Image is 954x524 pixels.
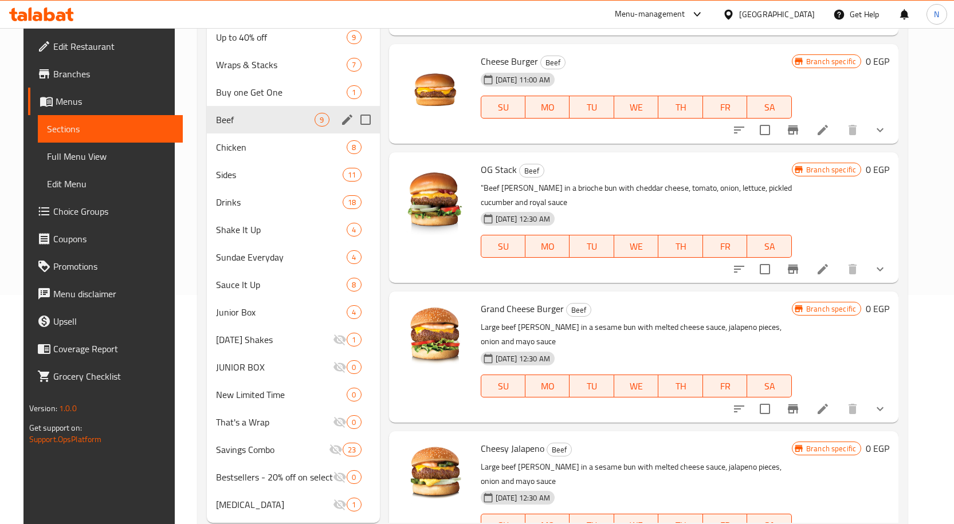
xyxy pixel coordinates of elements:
[53,232,174,246] span: Coupons
[398,161,472,235] img: OG Stack
[38,143,183,170] a: Full Menu View
[530,99,566,116] span: MO
[347,333,361,346] div: items
[347,362,360,373] span: 0
[802,443,861,454] span: Branch specific
[216,223,347,237] span: Shake It Up
[216,305,347,319] div: Junior Box
[53,314,174,328] span: Upsell
[53,204,174,218] span: Choice Groups
[866,255,894,283] button: show more
[703,235,748,258] button: FR
[540,56,566,69] div: Beef
[934,8,939,21] span: N
[216,168,343,182] span: Sides
[315,115,328,125] span: 9
[47,177,174,191] span: Edit Menu
[216,443,329,456] span: Savings Combo
[574,378,610,395] span: TU
[752,238,787,255] span: SA
[28,33,183,60] a: Edit Restaurant
[708,238,743,255] span: FR
[481,161,517,178] span: OG Stack
[216,195,343,209] span: Drinks
[216,470,333,484] span: Bestsellers - 20% off on selected items
[347,389,360,400] span: 0
[398,53,472,127] img: Cheese Burger
[752,99,787,116] span: SA
[216,58,347,72] span: Wraps & Stacks
[343,168,361,182] div: items
[619,99,654,116] span: WE
[47,149,174,163] span: Full Menu View
[752,378,787,395] span: SA
[839,395,866,423] button: delete
[347,360,361,374] div: items
[779,255,807,283] button: Branch-specific-item
[725,116,753,144] button: sort-choices
[216,278,347,291] div: Sauce It Up
[216,388,347,401] span: New Limited Time
[347,60,360,70] span: 7
[53,369,174,383] span: Grocery Checklist
[347,499,360,510] span: 1
[216,113,315,127] span: Beef
[347,334,360,345] span: 1
[207,133,380,161] div: Chicken8
[739,8,815,21] div: [GEOGRAPHIC_DATA]
[207,216,380,243] div: Shake It Up4
[747,375,792,397] button: SA
[520,164,544,178] span: Beef
[615,7,685,21] div: Menu-management
[347,307,360,318] span: 4
[866,116,894,144] button: show more
[802,304,861,314] span: Branch specific
[619,378,654,395] span: WE
[343,443,361,456] div: items
[725,255,753,283] button: sort-choices
[519,164,544,178] div: Beef
[481,375,525,397] button: SU
[570,96,614,119] button: TU
[547,443,571,456] span: Beef
[216,498,333,511] div: Poppers
[491,214,555,224] span: [DATE] 12:30 AM
[207,436,380,463] div: Savings Combo23
[29,420,82,435] span: Get support on:
[207,408,380,436] div: That's a Wrap0
[216,415,333,429] span: That's a Wrap
[347,140,361,154] div: items
[873,402,887,416] svg: Show Choices
[525,235,570,258] button: MO
[347,305,361,319] div: items
[481,320,792,349] p: Large beef [PERSON_NAME] in a sesame bun with melted cheese sauce, jalapeno pieces, onion and may...
[486,99,521,116] span: SU
[53,67,174,81] span: Branches
[207,23,380,51] div: Up to 40% off9
[347,498,361,511] div: items
[530,378,566,395] span: MO
[28,198,183,225] a: Choice Groups
[486,378,521,395] span: SU
[481,460,792,488] p: Large beef [PERSON_NAME] in a sesame bun with melted cheese sauce, jalapeno pieces, onion and may...
[347,417,360,428] span: 0
[347,224,360,235] span: 4
[38,115,183,143] a: Sections
[816,123,830,137] a: Edit menu item
[56,94,174,108] span: Menus
[207,106,380,133] div: Beef9edit
[839,255,866,283] button: delete
[216,250,347,264] span: Sundae Everyday
[216,85,347,99] span: Buy one Get One
[347,279,360,290] span: 8
[347,252,360,263] span: 4
[658,375,703,397] button: TH
[491,353,555,364] span: [DATE] 12:30 AM
[28,363,183,390] a: Grocery Checklist
[29,401,57,416] span: Version:
[333,470,347,484] svg: Inactive section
